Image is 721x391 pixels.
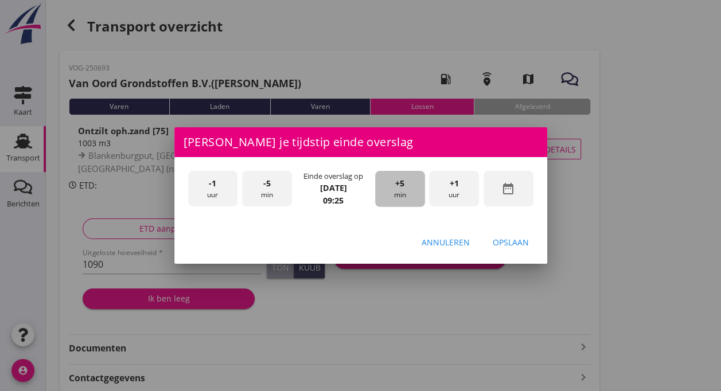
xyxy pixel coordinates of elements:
[320,182,347,193] strong: [DATE]
[422,236,470,248] div: Annuleren
[323,195,344,206] strong: 09:25
[493,236,529,248] div: Opslaan
[484,232,538,252] button: Opslaan
[263,177,271,190] span: -5
[501,182,515,196] i: date_range
[174,127,547,157] div: [PERSON_NAME] je tijdstip einde overslag
[303,171,363,182] div: Einde overslag op
[209,177,216,190] span: -1
[429,171,479,207] div: uur
[412,232,479,252] button: Annuleren
[450,177,459,190] span: +1
[375,171,425,207] div: min
[242,171,292,207] div: min
[395,177,404,190] span: +5
[188,171,238,207] div: uur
